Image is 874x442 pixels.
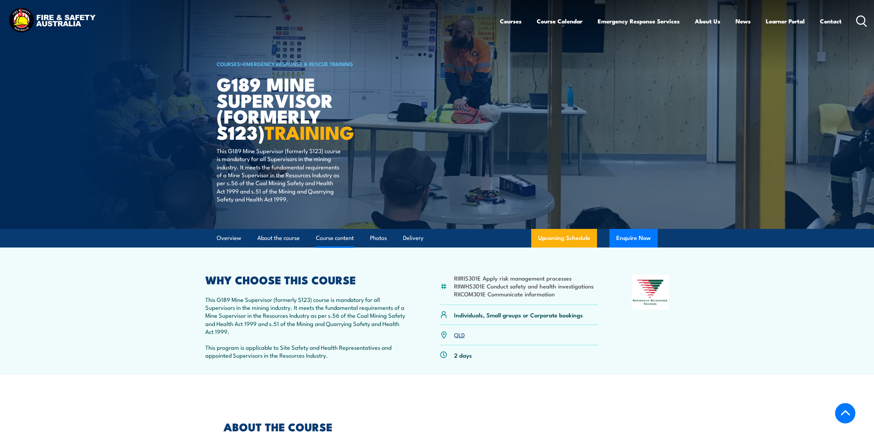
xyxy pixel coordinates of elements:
a: Courses [500,12,522,30]
a: Photos [370,229,387,247]
li: RIIWHS301E Conduct safety and health investigations [454,282,594,290]
a: Contact [820,12,842,30]
h6: > [217,60,387,68]
a: Overview [217,229,241,247]
p: 2 days [454,351,472,359]
a: About the course [257,229,300,247]
a: Delivery [403,229,423,247]
strong: TRAINING [265,117,354,146]
a: Upcoming Schedule [531,229,597,248]
p: This program is applicable to Site Safety and Health Representatives and appointed Supervisors in... [205,343,407,359]
p: Individuals, Small groups or Corporate bookings [454,311,583,319]
a: Course content [316,229,354,247]
a: COURSES [217,60,240,67]
li: RIICOM301E Communicate information [454,290,594,298]
img: Nationally Recognised Training logo. [632,275,669,310]
h2: WHY CHOOSE THIS COURSE [205,275,407,284]
h2: ABOUT THE COURSE [224,422,405,431]
a: News [736,12,751,30]
a: QLD [454,330,465,339]
a: Emergency Response & Rescue Training [243,60,353,67]
li: RIIRIS301E Apply risk management processes [454,274,594,282]
a: Learner Portal [766,12,805,30]
a: Emergency Response Services [598,12,680,30]
h1: G189 Mine Supervisor (formerly S123) [217,76,387,140]
a: About Us [695,12,720,30]
button: Enquire Now [609,229,658,248]
p: This G189 Mine Supervisor (formerly S123) course is mandatory for all Supervisors in the mining i... [217,147,342,203]
p: This G189 Mine Supervisor (formerly S123) course is mandatory for all Supervisors in the mining i... [205,295,407,336]
a: Course Calendar [537,12,583,30]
